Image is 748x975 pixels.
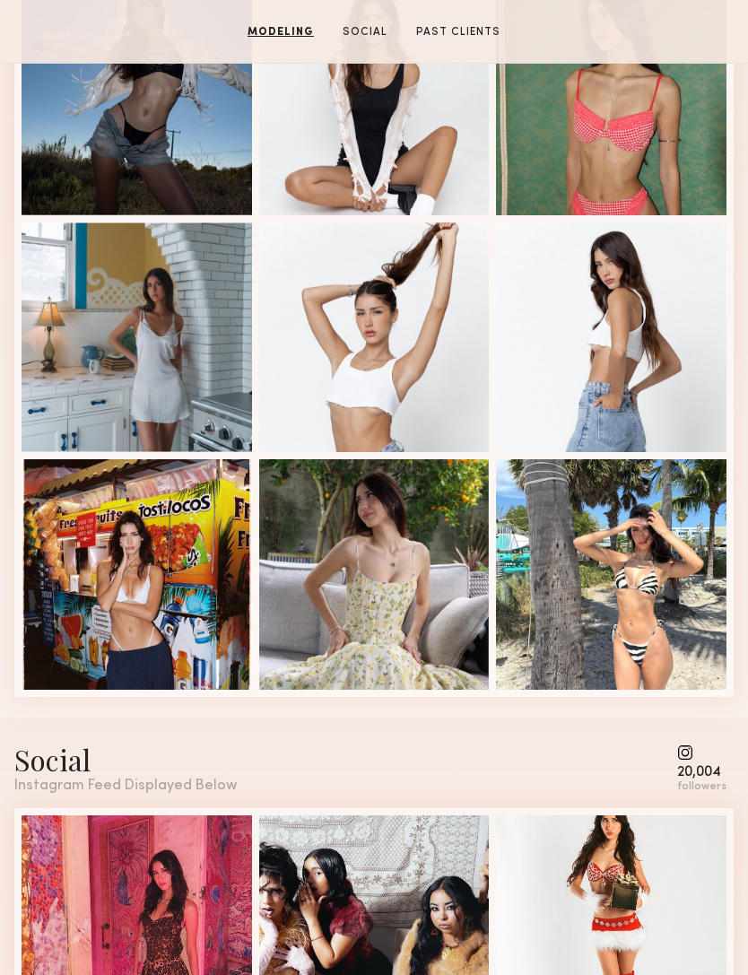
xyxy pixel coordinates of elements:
div: 20,004 [677,766,726,779]
div: Social [14,740,237,779]
a: Social [335,24,395,40]
div: followers [677,780,726,794]
a: Past Clients [409,24,508,40]
a: Modeling [240,24,321,40]
div: Instagram Feed Displayed Below [14,779,237,794]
